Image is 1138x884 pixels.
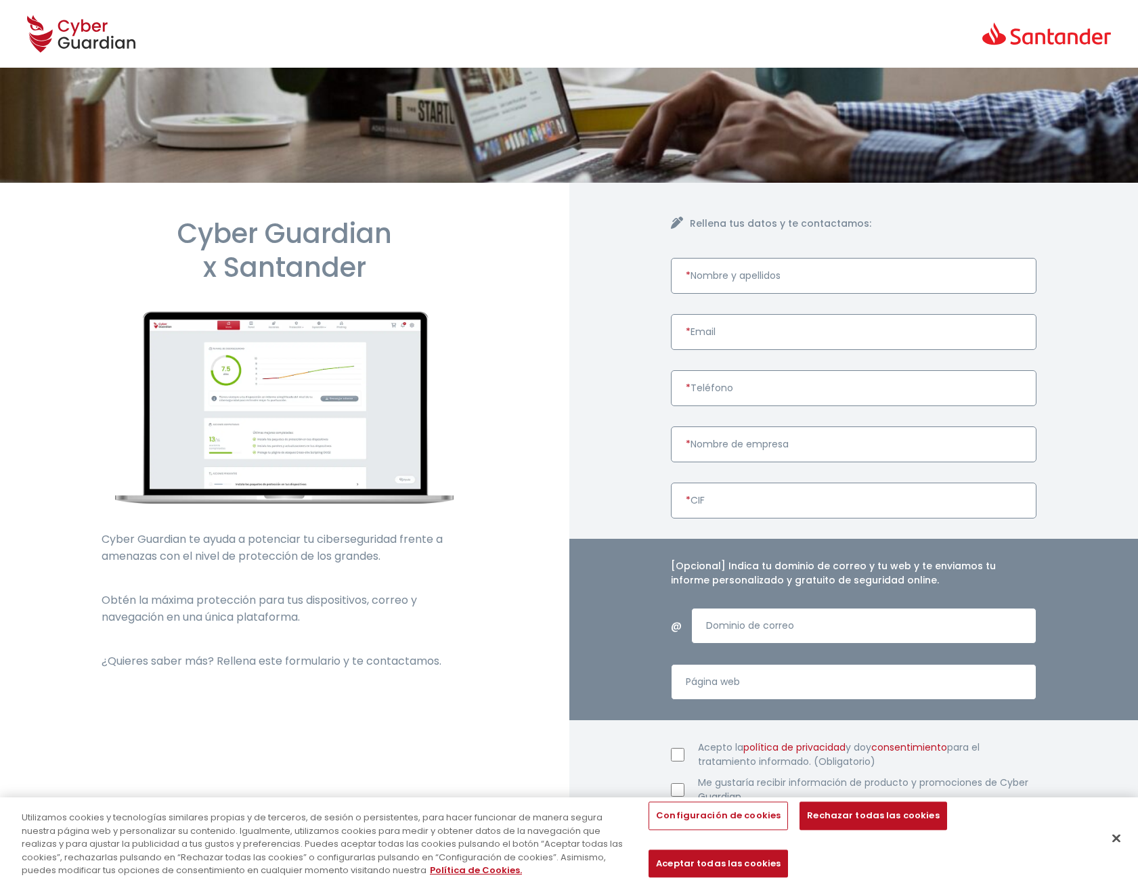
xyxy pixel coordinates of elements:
label: Me gustaría recibir información de producto y promociones de Cyber Guardian. [698,776,1037,804]
img: cyberguardian-home [115,311,454,504]
p: ¿Quieres saber más? Rellena este formulario y te contactamos. [102,653,468,669]
input: Introduce un número de teléfono válido. [671,370,1037,406]
label: Acepto la y doy para el tratamiento informado. (Obligatorio) [698,741,1037,769]
button: Rechazar todas las cookies [800,802,946,831]
input: Introduce un dominio de correo válido. [691,608,1036,644]
h4: [Opcional] Indica tu dominio de correo y tu web y te enviamos tu informe personalizado y gratuito... [671,559,1037,588]
a: Más información sobre su privacidad, se abre en una nueva pestaña [430,864,522,877]
button: Configuración de cookies, Abre el cuadro de diálogo del centro de preferencias. [649,802,788,831]
input: Introduce una página web válida. [671,664,1037,700]
div: Utilizamos cookies y tecnologías similares propias y de terceros, de sesión o persistentes, para ... [22,811,626,877]
button: Aceptar todas las cookies [649,849,788,878]
a: consentimiento [871,741,947,754]
button: Cerrar [1101,824,1131,854]
a: política de privacidad [743,741,846,754]
h4: Rellena tus datos y te contactamos: [690,217,1037,231]
span: @ [671,617,681,634]
h1: Cyber Guardian x Santander [102,217,468,284]
p: Obtén la máxima protección para tus dispositivos, correo y navegación en una única plataforma. [102,592,468,625]
p: Cyber Guardian te ayuda a potenciar tu ciberseguridad frente a amenazas con el nivel de protecció... [102,531,468,565]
